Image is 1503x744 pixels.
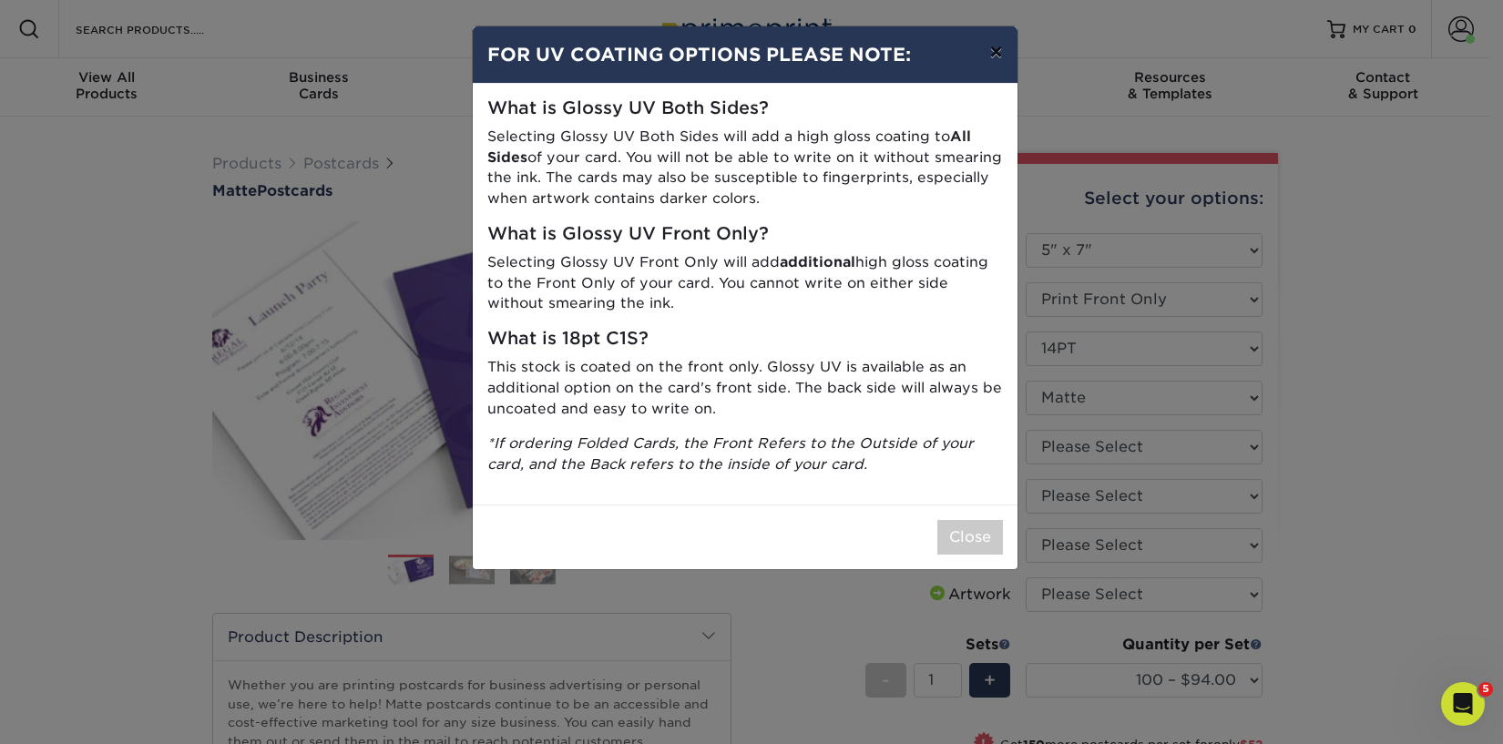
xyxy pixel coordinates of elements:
[487,224,1003,245] h5: What is Glossy UV Front Only?
[487,434,974,473] i: *If ordering Folded Cards, the Front Refers to the Outside of your card, and the Back refers to t...
[487,98,1003,119] h5: What is Glossy UV Both Sides?
[487,329,1003,350] h5: What is 18pt C1S?
[975,26,1017,77] button: ×
[487,357,1003,419] p: This stock is coated on the front only. Glossy UV is available as an additional option on the car...
[487,127,971,166] strong: All Sides
[487,127,1003,209] p: Selecting Glossy UV Both Sides will add a high gloss coating to of your card. You will not be abl...
[1441,682,1485,726] iframe: Intercom live chat
[487,252,1003,314] p: Selecting Glossy UV Front Only will add high gloss coating to the Front Only of your card. You ca...
[487,41,1003,68] h4: FOR UV COATING OPTIONS PLEASE NOTE:
[937,520,1003,555] button: Close
[1478,682,1493,697] span: 5
[780,253,855,270] strong: additional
